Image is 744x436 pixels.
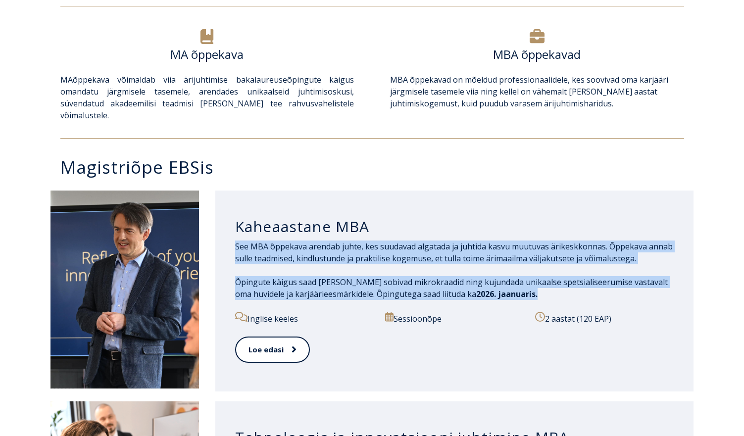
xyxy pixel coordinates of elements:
[235,337,310,363] a: Loe edasi
[235,312,374,325] p: Inglise keeles
[235,241,674,264] p: See MBA õppekava arendab juhte, kes suudavad algatada ja juhtida kasvu muutuvas ärikeskkonnas. Õp...
[60,74,73,85] a: MA
[390,74,684,109] p: õppekavad on mõeldud professionaalidele, kes soovivad oma karjääri järgmisele tasemele viia ning ...
[50,191,199,388] img: DSC_2098
[60,47,354,62] h6: MA õppekava
[390,74,408,85] a: MBA
[385,312,524,325] p: Sessioonõpe
[390,47,684,62] h6: MBA õppekavad
[235,217,674,236] h3: Kaheaastane MBA
[476,289,538,299] span: 2026. jaanuaris.
[60,74,354,121] span: õppekava võimaldab viia ärijuhtimise bakalaureuseõpingute käigus omandatu järgmisele tasemele, ar...
[235,276,674,300] p: Õpingute käigus saad [PERSON_NAME] sobivad mikrokraadid ning kujundada unikaalse spetsialiseerumi...
[60,158,694,176] h3: Magistriõpe EBSis
[535,312,674,325] p: 2 aastat (120 EAP)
